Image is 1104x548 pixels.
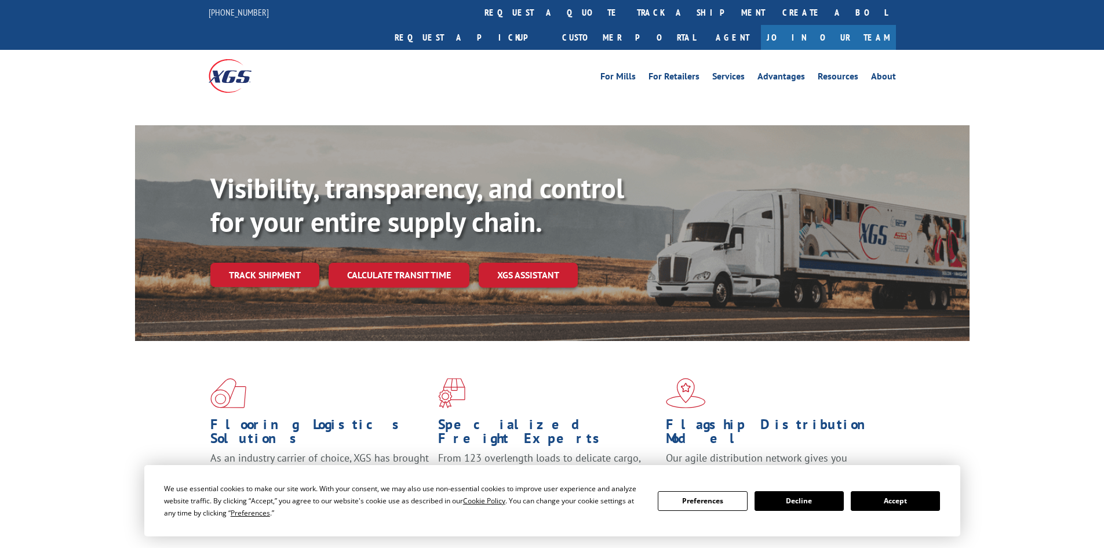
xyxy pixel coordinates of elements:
a: Services [712,72,745,85]
a: For Retailers [648,72,699,85]
a: Agent [704,25,761,50]
a: Advantages [757,72,805,85]
h1: Specialized Freight Experts [438,418,657,451]
span: Cookie Policy [463,496,505,506]
a: Calculate transit time [329,263,469,288]
span: Our agile distribution network gives you nationwide inventory management on demand. [666,451,879,478]
a: Resources [818,72,858,85]
img: xgs-icon-flagship-distribution-model-red [666,378,706,408]
a: Join Our Team [761,25,896,50]
img: xgs-icon-total-supply-chain-intelligence-red [210,378,246,408]
b: Visibility, transparency, and control for your entire supply chain. [210,170,624,239]
button: Decline [755,491,844,511]
a: XGS ASSISTANT [479,263,578,288]
h1: Flagship Distribution Model [666,418,885,451]
span: Preferences [231,508,270,518]
a: Request a pickup [386,25,553,50]
a: For Mills [600,72,636,85]
a: [PHONE_NUMBER] [209,6,269,18]
span: As an industry carrier of choice, XGS has brought innovation and dedication to flooring logistics... [210,451,429,492]
a: Customer Portal [553,25,704,50]
button: Accept [851,491,940,511]
a: About [871,72,896,85]
p: From 123 overlength loads to delicate cargo, our experienced staff knows the best way to move you... [438,451,657,503]
h1: Flooring Logistics Solutions [210,418,429,451]
div: We use essential cookies to make our site work. With your consent, we may also use non-essential ... [164,482,644,519]
button: Preferences [658,491,747,511]
div: Cookie Consent Prompt [144,465,960,536]
a: Track shipment [210,263,319,287]
img: xgs-icon-focused-on-flooring-red [438,378,465,408]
